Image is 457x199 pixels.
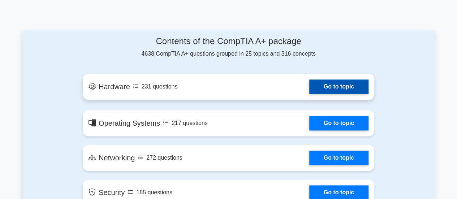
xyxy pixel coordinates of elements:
a: Go to topic [309,151,368,165]
h4: Contents of the CompTIA A+ package [83,36,374,47]
a: Go to topic [309,116,368,130]
a: Go to topic [309,79,368,94]
div: 4638 CompTIA A+ questions grouped in 25 topics and 316 concepts [83,36,374,58]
